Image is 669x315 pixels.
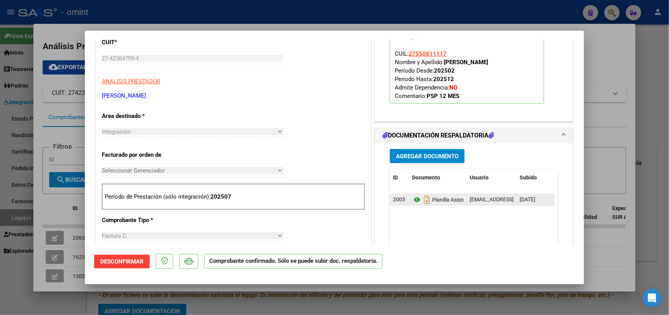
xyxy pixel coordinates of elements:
span: 20051 [393,196,408,202]
span: [DATE] [520,196,535,202]
button: Agregar Documento [390,149,465,163]
span: Desconfirmar [100,258,144,265]
mat-expansion-panel-header: DOCUMENTACIÓN RESPALDATORIA [375,128,573,143]
div: Open Intercom Messenger [643,289,661,307]
span: ANALISIS PRESTADOR [102,78,160,85]
i: Descargar documento [422,194,432,206]
p: Legajo preaprobado para Período de Prestación: [390,22,544,104]
p: Período de Prestación (sólo integración): [105,192,362,201]
p: Comprobante confirmado. Sólo se puede subir doc. respaldatoria. [204,254,383,269]
span: Documento [412,174,440,181]
span: Usuario [470,174,489,181]
span: Planilla Asistencia Julio [412,197,488,203]
button: Desconfirmar [94,255,150,269]
strong: 202502 [434,67,455,74]
span: Comentario: [395,93,459,99]
strong: [PERSON_NAME] [444,59,488,66]
strong: 202507 [210,193,231,200]
span: ID [393,174,398,181]
div: DOCUMENTACIÓN RESPALDATORIA [375,143,573,303]
datatable-header-cell: Documento [409,169,467,186]
span: [EMAIL_ADDRESS][DOMAIN_NAME] - [PERSON_NAME] [470,196,600,202]
span: Factura C [102,232,126,239]
span: Integración [102,128,131,135]
p: Facturado por orden de [102,151,181,159]
strong: NO [449,84,457,91]
datatable-header-cell: Subido [517,169,555,186]
span: Agregar Documento [396,153,459,160]
strong: 202512 [433,76,454,83]
h1: DOCUMENTACIÓN RESPALDATORIA [383,131,494,140]
span: Subido [520,174,537,181]
datatable-header-cell: ID [390,169,409,186]
span: CUIL: Nombre y Apellido: Período Desde: Período Hasta: Admite Dependencia: [395,50,488,99]
p: [PERSON_NAME] [102,91,365,100]
strong: PSP 12 MES [427,93,459,99]
span: 27550811117 [409,50,447,57]
span: Seleccionar Gerenciador [102,167,277,174]
p: CUIT [102,38,181,47]
p: Comprobante Tipo * [102,216,181,225]
p: Area destinado * [102,112,181,121]
datatable-header-cell: Usuario [467,169,517,186]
